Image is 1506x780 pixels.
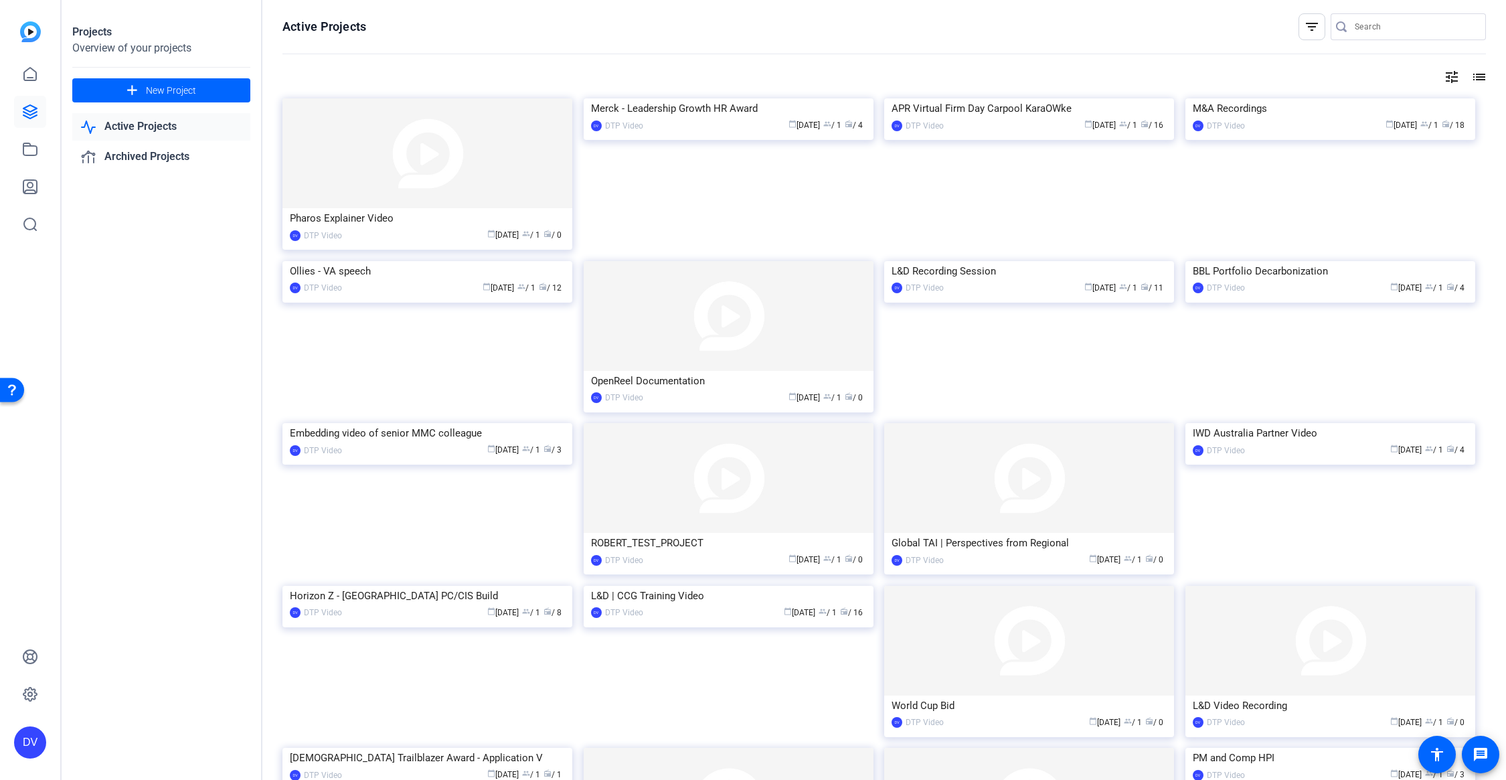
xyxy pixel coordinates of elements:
[543,770,562,779] span: / 1
[819,608,837,617] span: / 1
[1089,555,1120,564] span: [DATE]
[1446,445,1454,453] span: radio
[605,606,643,619] div: DTP Video
[823,393,841,402] span: / 1
[487,770,519,779] span: [DATE]
[1207,444,1245,457] div: DTP Video
[892,261,1167,281] div: L&D Recording Session
[1207,281,1245,295] div: DTP Video
[290,261,565,281] div: Ollies - VA speech
[290,445,301,456] div: DV
[788,554,797,562] span: calendar_today
[290,748,565,768] div: [DEMOGRAPHIC_DATA] Trailblazer Award - Application V
[1193,98,1468,119] div: M&A Recordings
[788,121,820,130] span: [DATE]
[1425,445,1443,455] span: / 1
[1084,120,1092,128] span: calendar_today
[522,230,530,238] span: group
[124,82,141,99] mat-icon: add
[892,98,1167,119] div: APR Virtual Firm Day Carpool KaraOWke
[543,230,552,238] span: radio
[517,283,535,293] span: / 1
[1084,283,1092,291] span: calendar_today
[522,230,540,240] span: / 1
[1193,748,1468,768] div: PM and Comp HPI
[72,24,250,40] div: Projects
[487,445,519,455] span: [DATE]
[1119,283,1127,291] span: group
[840,607,848,615] span: radio
[788,393,820,402] span: [DATE]
[1425,717,1433,725] span: group
[845,393,863,402] span: / 0
[892,283,902,293] div: DV
[892,533,1167,553] div: Global TAI | Perspectives from Regional
[290,586,565,606] div: Horizon Z - [GEOGRAPHIC_DATA] PC/CIS Build
[906,716,944,729] div: DTP Video
[1420,120,1428,128] span: group
[591,555,602,566] div: DV
[543,608,562,617] span: / 8
[845,121,863,130] span: / 4
[1089,554,1097,562] span: calendar_today
[1425,283,1443,293] span: / 1
[605,119,643,133] div: DTP Video
[1124,554,1132,562] span: group
[906,554,944,567] div: DTP Video
[543,769,552,777] span: radio
[892,717,902,728] div: DV
[1145,554,1153,562] span: radio
[1390,445,1398,453] span: calendar_today
[1304,19,1320,35] mat-icon: filter_list
[605,554,643,567] div: DTP Video
[1446,769,1454,777] span: radio
[1193,696,1468,716] div: L&D Video Recording
[14,726,46,759] div: DV
[1193,717,1203,728] div: DV
[290,423,565,443] div: Embedding video of senior MMC colleague
[487,607,495,615] span: calendar_today
[784,607,792,615] span: calendar_today
[290,208,565,228] div: Pharos Explainer Video
[591,533,866,553] div: ROBERT_TEST_PROJECT
[1386,121,1417,130] span: [DATE]
[543,445,552,453] span: radio
[906,281,944,295] div: DTP Video
[1473,747,1489,763] mat-icon: message
[1390,770,1422,779] span: [DATE]
[1193,283,1203,293] div: DV
[1124,718,1142,727] span: / 1
[522,445,530,453] span: group
[72,113,250,141] a: Active Projects
[1207,716,1245,729] div: DTP Video
[906,119,944,133] div: DTP Video
[845,555,863,564] span: / 0
[522,445,540,455] span: / 1
[1446,718,1465,727] span: / 0
[72,78,250,102] button: New Project
[304,281,342,295] div: DTP Video
[1355,19,1475,35] input: Search
[1386,120,1394,128] span: calendar_today
[1193,261,1468,281] div: BBL Portfolio Decarbonization
[1425,718,1443,727] span: / 1
[845,554,853,562] span: radio
[591,121,602,131] div: DV
[1084,283,1116,293] span: [DATE]
[1145,555,1163,564] span: / 0
[1420,121,1438,130] span: / 1
[845,392,853,400] span: radio
[1390,445,1422,455] span: [DATE]
[591,98,866,119] div: Merck - Leadership Growth HR Award
[1145,717,1153,725] span: radio
[522,608,540,617] span: / 1
[487,769,495,777] span: calendar_today
[483,283,514,293] span: [DATE]
[823,121,841,130] span: / 1
[1193,445,1203,456] div: DV
[1425,445,1433,453] span: group
[1119,283,1137,293] span: / 1
[1429,747,1445,763] mat-icon: accessibility
[522,770,540,779] span: / 1
[487,230,519,240] span: [DATE]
